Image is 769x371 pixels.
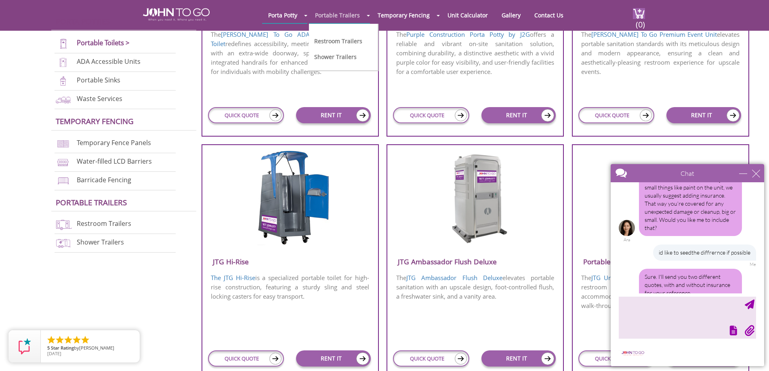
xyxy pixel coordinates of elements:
img: JTG-Hi-Rise-Unit.png [250,151,330,246]
span: (0) [635,13,645,30]
span: 5 [47,345,50,351]
img: JOHN to go [143,8,210,21]
img: shower-trailers-new.png [55,238,72,249]
li:  [55,335,65,345]
a: The JTG Hi-Rise [211,274,255,282]
h3: Portable Urinal [573,255,748,268]
img: JTG-Ambassador-Flush-Deluxe.png [437,151,514,244]
li:  [72,335,82,345]
p: is a specialized portable toilet for high-rise construction, featuring a sturdy sling and steel l... [202,272,378,302]
a: ADA Accessible Units [77,57,141,66]
a: RENT IT [666,107,741,123]
p: The offers a reliable and vibrant on-site sanitation solution, combining durability, a distinctiv... [387,29,563,77]
li:  [80,335,90,345]
img: portable-sinks-new.png [55,76,72,86]
a: Porta Potty [262,7,303,23]
li:  [46,335,56,345]
a: RENT IT [481,107,556,123]
img: icon [269,353,282,365]
span: [PERSON_NAME] [79,345,114,351]
img: waste-services-new.png [55,94,72,105]
iframe: Live Chat Box [606,159,769,371]
span: Star Rating [51,345,74,351]
a: Gallery [496,7,527,23]
p: The is a practical and efficient portable restroom designed for high-traffic events, accommodatin... [573,272,748,311]
a: QUICK QUOTE [578,350,654,367]
p: The elevates portable sanitation with an upscale design, foot-controlled flush, a freshwater sink... [387,272,563,302]
a: Waste Services [77,94,122,103]
img: JTG-Urinal-Unit.png [627,151,694,232]
img: icon [356,109,369,122]
a: Restroom Trailers [77,219,131,228]
p: The elevates portable sanitation standards with its meticulous design and modern appearance, ensu... [573,29,748,77]
img: chan-link-fencing-new.png [55,138,72,149]
a: Unit Calculator [441,7,494,23]
img: icon [541,109,554,122]
a: Temporary Fencing [56,116,134,126]
span: by [47,346,133,351]
a: QUICK QUOTE [208,107,284,123]
img: icon [727,109,740,122]
a: Portable trailers [56,197,127,207]
a: QUICK QUOTE [393,350,469,367]
img: icon [269,110,282,121]
a: RENT IT [296,107,371,123]
a: QUICK QUOTE [578,107,654,123]
h3: JTG Hi-Rise [202,255,378,268]
h3: JTG Ambassador Flush Deluxe [387,255,563,268]
a: Temporary Fencing [372,7,436,23]
a: Purple Construction Porta Potty by J2G [406,30,530,38]
a: QUICK QUOTE [393,107,469,123]
img: water-filled%20barriers-new.png [55,157,72,168]
a: [PERSON_NAME] To Go Premium Event Unit [591,30,717,38]
a: Contact Us [528,7,569,23]
a: Barricade Fencing [77,175,131,184]
a: JTG Urinal Unit [591,274,636,282]
a: JTG Ambassador Flush Deluxe [406,274,502,282]
img: icon [356,352,369,365]
img: barricade-fencing-icon-new.png [55,175,72,186]
a: Shower Trailers [77,238,124,247]
a: QUICK QUOTE [208,350,284,367]
img: icon [541,352,554,365]
img: icon [640,110,652,121]
a: RENT IT [296,350,371,367]
li:  [63,335,73,345]
img: portable-toilets-new.png [55,38,72,49]
a: Porta Potties [56,16,110,26]
img: ADA-units-new.png [55,57,72,68]
img: icon [455,110,467,121]
span: [DATE] [47,350,61,356]
a: Portable Trailers [309,7,366,23]
img: icon [455,353,467,365]
a: Temporary Fence Panels [77,138,151,147]
a: Portable Toilets > [77,38,130,47]
a: [PERSON_NAME] To Go ADA-Compliant Portable Toilet [211,30,369,48]
a: RENT IT [481,350,556,367]
img: cart a [633,8,645,19]
p: The redefines accessibility, meeting ADA requirements with an extra-wide doorway, spacious interi... [202,29,378,77]
img: Review Rating [17,338,33,354]
a: Water-filled LCD Barriers [77,157,152,166]
a: Portable Sinks [77,76,120,84]
img: restroom-trailers-new.png [55,219,72,230]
